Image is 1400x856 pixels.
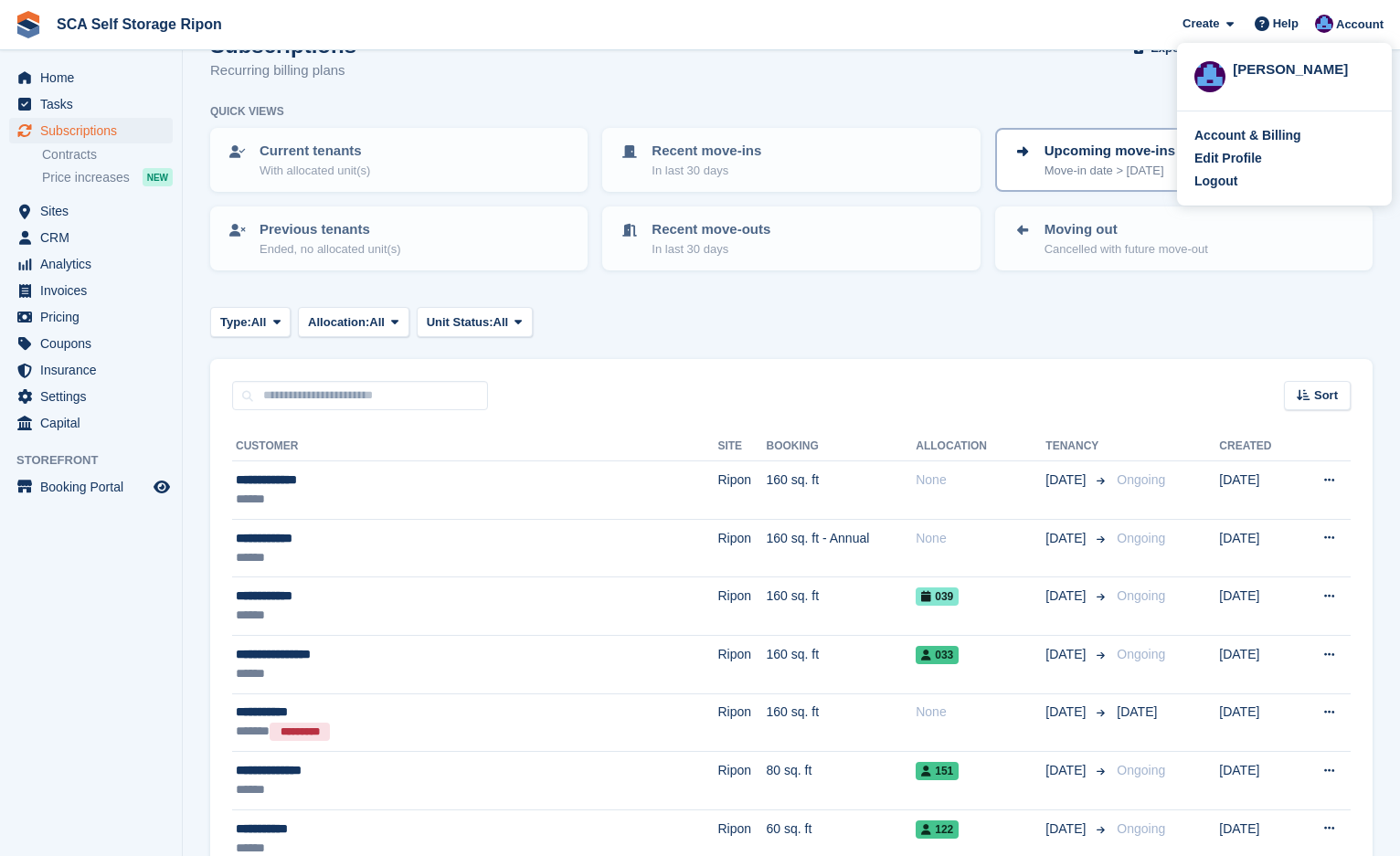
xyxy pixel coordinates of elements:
p: Recent move-outs [652,219,770,240]
td: Ripon [717,635,766,693]
div: None [916,470,1045,490]
span: Tasks [40,91,150,117]
a: menu [9,384,173,409]
td: [DATE] [1219,635,1295,693]
th: Created [1219,432,1295,461]
a: menu [9,357,173,383]
p: In last 30 days [652,240,770,259]
p: Recent move-ins [652,141,761,162]
th: Allocation [916,432,1045,461]
span: Invoices [40,278,150,303]
span: Analytics [40,251,150,277]
a: Recent move-ins In last 30 days [604,130,978,190]
a: Preview store [151,476,173,498]
a: menu [9,118,173,143]
a: menu [9,474,173,500]
button: Unit Status: All [417,307,533,337]
td: [DATE] [1219,461,1295,520]
button: Allocation: All [298,307,409,337]
span: Ongoing [1117,588,1165,603]
td: Ripon [717,461,766,520]
p: With allocated unit(s) [260,162,370,180]
p: Current tenants [260,141,370,162]
span: Storefront [16,451,182,470]
span: 039 [916,587,959,606]
a: Recent move-outs In last 30 days [604,208,978,269]
td: 160 sq. ft [766,461,916,520]
span: Sites [40,198,150,224]
h6: Quick views [210,103,284,120]
td: 80 sq. ft [766,752,916,810]
td: Ripon [717,519,766,577]
span: Price increases [42,169,130,186]
span: 151 [916,762,959,780]
span: [DATE] [1045,529,1089,548]
span: Subscriptions [40,118,150,143]
span: Sort [1314,386,1338,405]
span: Ongoing [1117,531,1165,545]
a: menu [9,278,173,303]
a: Moving out Cancelled with future move-out [997,208,1371,269]
span: Capital [40,410,150,436]
span: All [251,313,267,332]
span: Unit Status: [427,313,493,332]
td: Ripon [717,577,766,636]
td: Ripon [717,693,766,752]
p: Upcoming move-ins [1045,141,1175,162]
span: Account [1336,16,1384,34]
a: Current tenants With allocated unit(s) [212,130,586,190]
span: Ongoing [1117,821,1165,836]
th: Tenancy [1045,432,1109,461]
th: Site [717,432,766,461]
p: Recurring billing plans [210,60,356,81]
td: [DATE] [1219,752,1295,810]
td: [DATE] [1219,577,1295,636]
span: Home [40,65,150,90]
a: menu [9,91,173,117]
p: Previous tenants [260,219,401,240]
a: Previous tenants Ended, no allocated unit(s) [212,208,586,269]
a: menu [9,304,173,330]
img: Sarah Race [1194,61,1225,92]
span: Ongoing [1117,472,1165,487]
a: Contracts [42,146,173,164]
td: 160 sq. ft [766,693,916,752]
a: menu [9,251,173,277]
span: Insurance [40,357,150,383]
span: [DATE] [1045,645,1089,664]
span: 122 [916,820,959,839]
div: Logout [1194,172,1237,191]
img: stora-icon-8386f47178a22dfd0bd8f6a31ec36ba5ce8667c1dd55bd0f319d3a0aa187defe.svg [15,11,42,38]
div: [PERSON_NAME] [1233,59,1374,76]
a: menu [9,198,173,224]
span: Booking Portal [40,474,150,500]
a: menu [9,331,173,356]
span: Help [1273,15,1299,33]
td: 160 sq. ft [766,577,916,636]
a: SCA Self Storage Ripon [49,9,229,39]
span: Ongoing [1117,763,1165,777]
span: Type: [220,313,251,332]
div: NEW [143,168,173,186]
p: In last 30 days [652,162,761,180]
div: Account & Billing [1194,126,1301,145]
a: Price increases NEW [42,167,173,187]
span: [DATE] [1045,703,1089,722]
span: [DATE] [1045,587,1089,606]
a: menu [9,225,173,250]
a: Edit Profile [1194,149,1374,168]
th: Booking [766,432,916,461]
span: Pricing [40,304,150,330]
div: Edit Profile [1194,149,1262,168]
td: 160 sq. ft - Annual [766,519,916,577]
p: Ended, no allocated unit(s) [260,240,401,259]
td: [DATE] [1219,693,1295,752]
span: [DATE] [1045,819,1089,839]
span: 033 [916,646,959,664]
img: Sarah Race [1315,15,1333,33]
span: [DATE] [1045,761,1089,780]
a: menu [9,65,173,90]
span: All [493,313,509,332]
span: [DATE] [1117,704,1157,719]
span: Allocation: [308,313,369,332]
